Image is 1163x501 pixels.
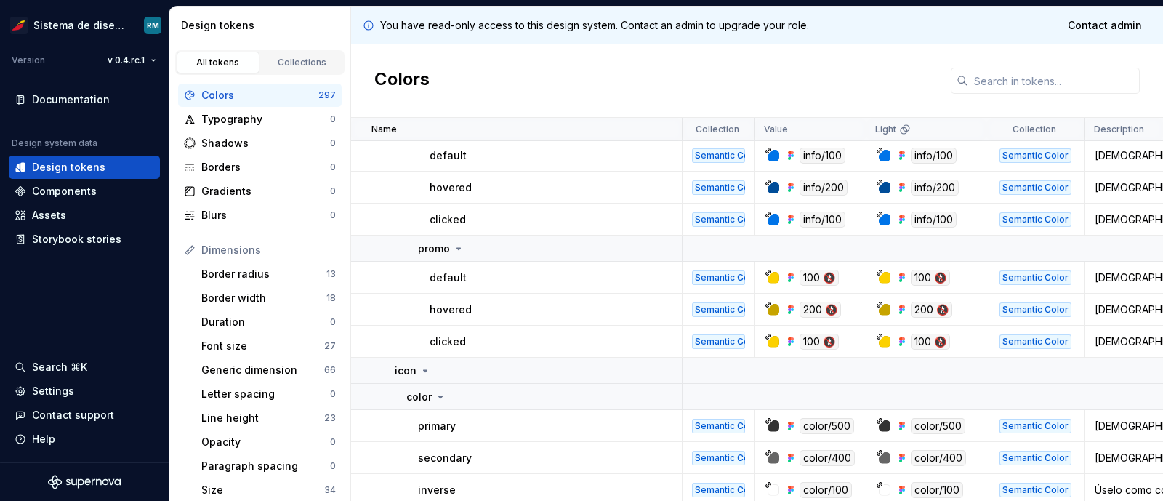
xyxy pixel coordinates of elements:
[374,68,430,94] h2: Colors
[201,243,336,257] div: Dimensions
[201,363,324,377] div: Generic dimension
[999,419,1071,433] div: Semantic Color
[330,209,336,221] div: 0
[418,241,450,256] p: promo
[911,270,950,286] div: 100 🚷
[911,180,959,196] div: info/200
[430,334,466,349] p: clicked
[201,435,330,449] div: Opacity
[968,68,1140,94] input: Search in tokens...
[201,160,330,175] div: Borders
[430,212,466,227] p: clicked
[800,148,845,164] div: info/100
[178,132,342,155] a: Shadows0
[911,418,965,434] div: color/500
[9,156,160,179] a: Design tokens
[32,160,105,175] div: Design tokens
[108,55,145,66] span: v 0.4.rc.1
[201,112,330,127] div: Typography
[999,212,1071,227] div: Semantic Color
[196,262,342,286] a: Border radius13
[32,184,97,199] div: Components
[33,18,126,33] div: Sistema de diseño Iberia
[692,212,745,227] div: Semantic Color
[178,180,342,203] a: Gradients0
[9,88,160,111] a: Documentation
[800,418,854,434] div: color/500
[692,419,745,433] div: Semantic Color
[196,430,342,454] a: Opacity0
[324,484,336,496] div: 34
[696,124,739,135] p: Collection
[911,482,963,498] div: color/100
[800,334,839,350] div: 100 🚷
[182,57,254,68] div: All tokens
[999,451,1071,465] div: Semantic Color
[418,483,456,497] p: inverse
[48,475,121,489] svg: Supernova Logo
[800,180,848,196] div: info/200
[911,148,957,164] div: info/100
[196,454,342,478] a: Paragraph spacing0
[911,302,952,318] div: 200 🚷
[201,136,330,151] div: Shadows
[380,18,809,33] p: You have read-only access to this design system. Contact an admin to upgrade your role.
[326,268,336,280] div: 13
[430,302,472,317] p: hovered
[430,180,472,195] p: hovered
[9,356,160,379] button: Search ⌘K
[1058,12,1151,39] a: Contact admin
[201,88,318,103] div: Colors
[418,419,456,433] p: primary
[32,232,121,247] div: Storybook stories
[692,180,745,195] div: Semantic Color
[1013,124,1056,135] p: Collection
[330,161,336,173] div: 0
[911,212,957,228] div: info/100
[178,84,342,107] a: Colors297
[692,270,745,285] div: Semantic Color
[201,267,326,281] div: Border radius
[9,404,160,427] button: Contact support
[800,450,855,466] div: color/400
[9,380,160,403] a: Settings
[201,291,326,305] div: Border width
[9,428,160,451] button: Help
[800,482,852,498] div: color/100
[692,483,745,497] div: Semantic Color
[330,436,336,448] div: 0
[201,459,330,473] div: Paragraph spacing
[692,334,745,349] div: Semantic Color
[330,113,336,125] div: 0
[178,156,342,179] a: Borders0
[9,180,160,203] a: Components
[324,364,336,376] div: 66
[406,390,432,404] p: color
[9,204,160,227] a: Assets
[764,124,788,135] p: Value
[201,387,330,401] div: Letter spacing
[800,212,845,228] div: info/100
[181,18,345,33] div: Design tokens
[324,412,336,424] div: 23
[32,384,74,398] div: Settings
[330,185,336,197] div: 0
[430,270,467,285] p: default
[32,432,55,446] div: Help
[692,451,745,465] div: Semantic Color
[101,50,163,71] button: v 0.4.rc.1
[999,270,1071,285] div: Semantic Color
[330,460,336,472] div: 0
[1094,124,1144,135] p: Description
[324,340,336,352] div: 27
[911,334,950,350] div: 100 🚷
[326,292,336,304] div: 18
[196,358,342,382] a: Generic dimension66
[330,316,336,328] div: 0
[999,302,1071,317] div: Semantic Color
[12,55,45,66] div: Version
[32,408,114,422] div: Contact support
[147,20,159,31] div: RM
[178,108,342,131] a: Typography0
